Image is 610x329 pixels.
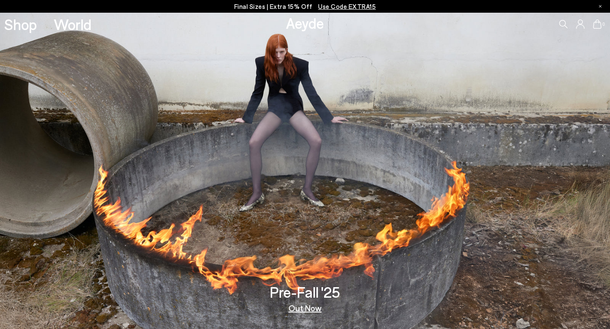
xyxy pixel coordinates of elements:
[4,17,37,32] a: Shop
[234,1,376,12] p: Final Sizes | Extra 15% Off
[593,19,602,29] a: 0
[286,14,324,32] a: Aeyde
[270,285,340,299] h3: Pre-Fall '25
[288,304,322,312] a: Out Now
[318,3,376,10] span: Navigate to /collections/ss25-final-sizes
[54,17,91,32] a: World
[602,22,606,27] span: 0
